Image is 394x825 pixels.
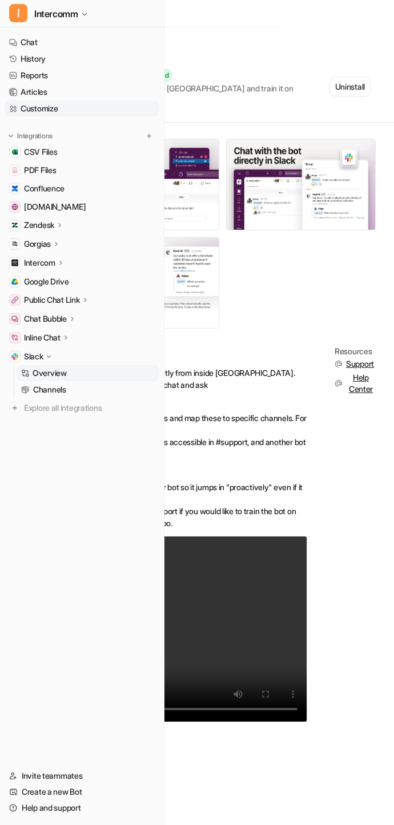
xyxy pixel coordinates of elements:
a: Articles [5,84,159,100]
img: Slack [11,353,18,360]
a: Explore all integrations [5,400,159,416]
span: Explore all integrations [24,399,155,417]
span: Support [346,358,374,370]
a: Customize [5,101,159,117]
button: Integrations [5,130,56,142]
a: Invite teammates [5,768,159,784]
p: Chat Bubble [24,313,67,325]
a: Chat [5,34,159,50]
img: CSV Files [11,149,18,155]
img: support.svg [335,379,343,387]
span: Confluence [24,183,65,194]
a: ConfluenceConfluence [5,181,159,197]
img: Intercom [11,259,18,266]
img: menu_add.svg [145,132,153,140]
img: expand menu [7,132,15,140]
a: Reports [5,67,159,83]
span: PDF Files [24,165,56,176]
img: PDF Files [11,167,18,174]
a: Help and support [5,800,159,816]
p: Overview [33,367,67,379]
span: Intercomm [34,6,78,22]
div: Resources [335,347,376,356]
a: Overview [17,365,159,381]
img: Google Drive [11,278,18,285]
span: Help Center [346,372,376,395]
button: Help Center [335,372,376,395]
p: Gorgias [24,238,51,250]
video: Your browser does not support the video tag. [70,536,307,722]
p: You can also configure your bot so it jumps in "proactively" even if it isn't @ mentioned. Reach ... [70,481,307,529]
img: support.svg [335,360,343,368]
p: Slack [24,351,43,362]
h2: Overview [70,347,307,360]
a: History [5,51,159,67]
img: Inline Chat [11,334,18,341]
a: www.helpdesk.com[DOMAIN_NAME] [5,199,159,215]
span: Google Drive [24,276,69,287]
img: Public Chat Link [11,297,18,303]
span: [DOMAIN_NAME] [24,201,86,213]
button: Support [335,358,376,370]
img: explore all integrations [9,402,21,414]
a: Create a new Bot [5,784,159,800]
p: Chat with your AI bots directly from inside [GEOGRAPHIC_DATA]. Simply @ mention eesel to chat and... [70,367,307,403]
p: Intercom [24,257,55,269]
p: You can create multiple bots and map these to specific channels. For instance, make a bot for you... [70,412,307,472]
img: Gorgias [11,241,18,247]
a: Google DriveGoogle Drive [5,274,159,290]
a: PDF FilesPDF Files [5,162,159,178]
p: Inline Chat [24,332,61,343]
img: www.helpdesk.com [11,203,18,210]
img: Confluence [11,185,18,192]
button: Uninstall [329,77,371,97]
span: CSV Files [24,146,57,158]
a: Channels [17,382,159,398]
img: Zendesk [11,222,18,229]
img: Chat Bubble [11,315,18,322]
span: I [9,4,27,22]
p: Integrations [17,131,53,141]
p: Public Chat Link [24,294,80,306]
p: Channels [33,384,66,395]
p: Zendesk [24,219,54,231]
div: Chat with the bot in [GEOGRAPHIC_DATA] and train it on conversations [98,82,329,106]
a: CSV FilesCSV Files [5,144,159,160]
